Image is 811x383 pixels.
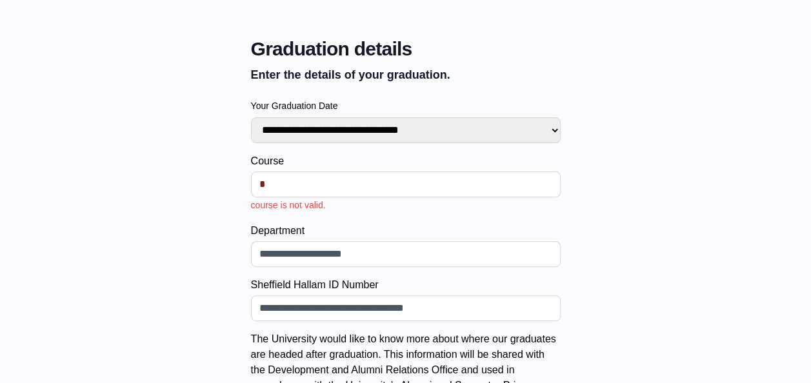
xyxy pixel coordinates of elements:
[251,99,561,112] label: Your Graduation Date
[251,153,561,169] label: Course
[251,66,561,84] p: Enter the details of your graduation.
[251,277,561,293] label: Sheffield Hallam ID Number
[251,223,561,239] label: Department
[251,200,326,210] span: course is not valid.
[251,37,561,61] span: Graduation details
